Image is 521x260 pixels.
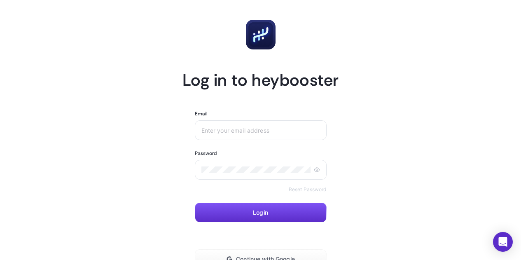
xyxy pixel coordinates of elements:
[195,150,217,157] label: Password
[253,209,268,216] span: Login
[182,69,339,91] h1: Log in to heybooster
[195,110,208,117] label: Email
[201,127,320,134] input: Enter your email address
[195,203,327,223] button: Login
[289,186,327,193] a: Reset Password
[493,232,513,252] div: Open Intercom Messenger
